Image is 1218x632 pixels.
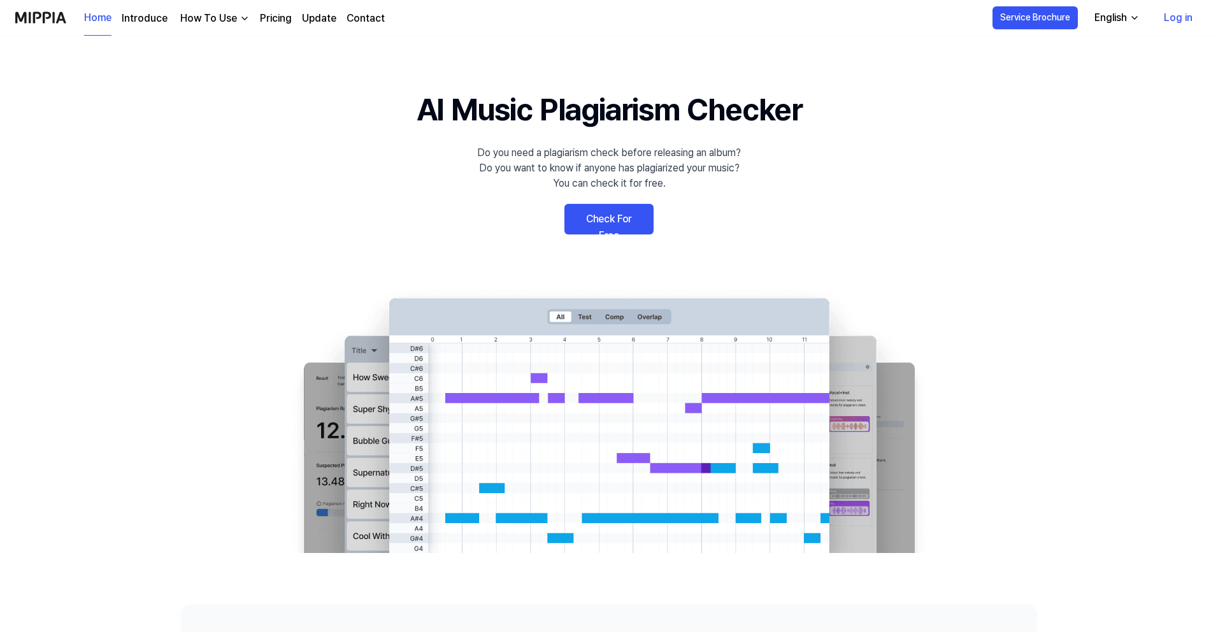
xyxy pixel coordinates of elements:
a: Check For Free [564,204,654,234]
div: Do you need a plagiarism check before releasing an album? Do you want to know if anyone has plagi... [477,145,741,191]
a: Introduce [122,11,168,26]
div: How To Use [178,11,240,26]
a: Home [84,1,111,36]
img: main Image [278,285,940,553]
button: Service Brochure [992,6,1078,29]
button: How To Use [178,11,250,26]
img: down [240,13,250,24]
a: Contact [347,11,385,26]
a: Pricing [260,11,292,26]
div: English [1092,10,1129,25]
h1: AI Music Plagiarism Checker [417,87,802,133]
a: Update [302,11,336,26]
button: English [1084,5,1147,31]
